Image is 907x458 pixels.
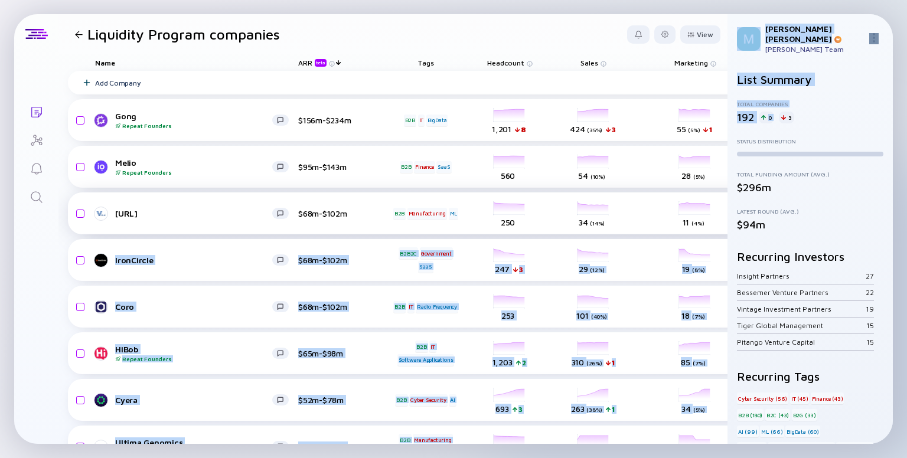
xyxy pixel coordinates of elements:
[115,158,272,176] div: Melio
[737,208,883,215] div: Latest Round (Avg.)
[449,208,459,220] div: ML
[95,207,298,221] a: [URL]
[779,112,794,123] div: 3
[866,321,874,330] div: 15
[298,208,375,218] div: $68m-$102m
[811,392,844,404] div: Finance (43)
[298,441,375,452] div: $47m-$70m
[115,169,272,176] div: Repeat Founders
[298,115,375,125] div: $156m-$234m
[407,208,447,220] div: Manufacturing
[95,158,298,176] a: MelioRepeat Founders
[737,111,754,123] div: 192
[737,288,866,297] div: Bessemer Venture Partners
[737,27,761,51] img: Mordechai Profile Picture
[404,114,416,126] div: B2B
[737,305,866,313] div: Vintage Investment Partners
[737,338,866,346] div: Pitango Venture Capital
[737,100,883,107] div: Total Companies
[95,253,298,267] a: IronCircle
[760,426,784,437] div: ML (66)
[737,409,764,421] div: B2B (180)
[737,321,866,330] div: Tiger Global Management
[418,114,425,126] div: IT
[298,395,375,405] div: $52m-$78m
[298,348,375,358] div: $65m-$98m
[115,437,272,456] div: Ultima Genomics
[765,45,864,54] div: [PERSON_NAME] Team
[407,301,415,313] div: IT
[737,426,759,437] div: AI (99)
[487,58,524,67] span: Headcount
[737,271,866,280] div: Insight Partners
[737,218,883,231] div: $94m
[418,261,433,273] div: SaaS
[115,208,272,218] div: [URL]
[436,161,451,173] div: SaaS
[315,59,327,67] div: beta
[737,392,788,404] div: Cyber Security (56)
[420,247,453,259] div: Government
[429,341,436,352] div: IT
[866,271,874,280] div: 27
[415,341,428,352] div: B2B
[393,208,406,220] div: B2B
[95,78,141,87] div: Add Company
[836,442,873,454] div: Software (70)
[115,355,272,362] div: Repeat Founders
[737,73,883,86] h2: List Summary
[14,153,58,182] a: Reminders
[869,33,879,42] img: Menu
[298,162,375,172] div: $95m-$143m
[95,393,298,407] a: Cyera
[866,338,874,346] div: 15
[674,58,708,67] span: Marketing
[790,392,810,404] div: IT (45)
[298,58,329,67] div: ARR
[409,394,447,406] div: Cyber Security
[95,300,298,314] a: Coro
[115,302,272,312] div: Coro
[759,112,774,123] div: 0
[115,122,272,129] div: Repeat Founders
[393,54,459,71] div: Tags
[86,54,298,71] div: Name
[14,125,58,153] a: Investor Map
[399,247,418,259] div: B2B2C
[737,369,883,383] h2: Recurring Tags
[737,181,883,194] div: $296m
[95,111,298,129] a: GongRepeat Founders
[87,26,280,42] h1: Liquidity Program companies
[449,394,456,406] div: AI
[95,437,298,456] a: Ultima GenomicsRepeat Founders
[298,302,375,312] div: $68m-$102m
[866,288,874,297] div: 22
[416,301,458,313] div: Radio Frequency
[414,161,435,173] div: Finance
[737,138,883,145] div: Status Distribution
[737,171,883,178] div: Total Funding Amount (Avg.)
[115,395,272,405] div: Cyera
[866,305,874,313] div: 19
[737,442,766,454] div: SaaS (138)
[115,255,272,265] div: IronCircle
[765,409,790,421] div: B2C (43)
[400,161,412,173] div: B2B
[395,394,407,406] div: B2B
[397,354,455,366] div: Software Applications
[580,58,598,67] span: Sales
[95,344,298,362] a: HiBobRepeat Founders
[413,434,452,446] div: Manufacturing
[765,24,864,44] div: [PERSON_NAME] [PERSON_NAME]
[393,301,406,313] div: B2B
[115,111,272,129] div: Gong
[768,442,835,454] div: Subscription Service (79)
[298,255,375,265] div: $68m-$102m
[426,114,448,126] div: BigData
[680,25,720,44] button: View
[785,426,820,437] div: BigData (60)
[115,344,272,362] div: HiBob
[399,434,411,446] div: B2B
[14,182,58,210] a: Search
